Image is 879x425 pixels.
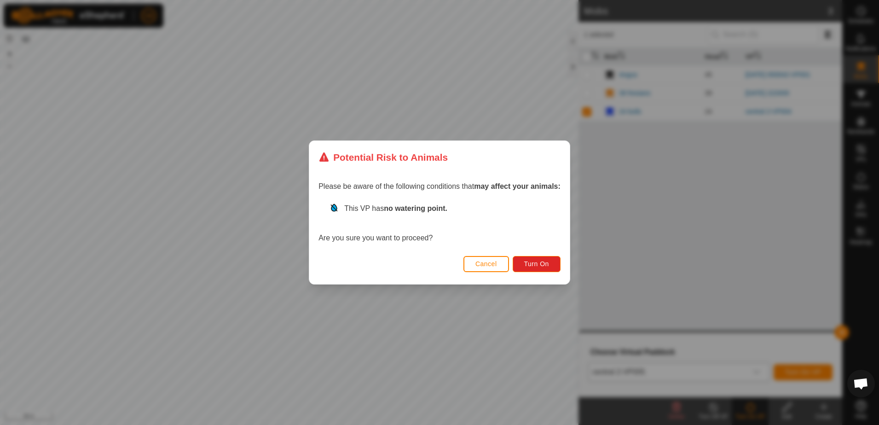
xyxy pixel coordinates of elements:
div: Are you sure you want to proceed? [318,203,561,244]
span: Please be aware of the following conditions that [318,182,561,190]
button: Turn On [513,256,561,272]
div: Open chat [847,370,875,397]
strong: no watering point. [384,204,447,212]
strong: may affect your animals: [474,182,561,190]
button: Cancel [463,256,509,272]
span: Turn On [524,260,549,268]
span: This VP has [344,204,447,212]
span: Cancel [475,260,497,268]
div: Potential Risk to Animals [318,150,448,164]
